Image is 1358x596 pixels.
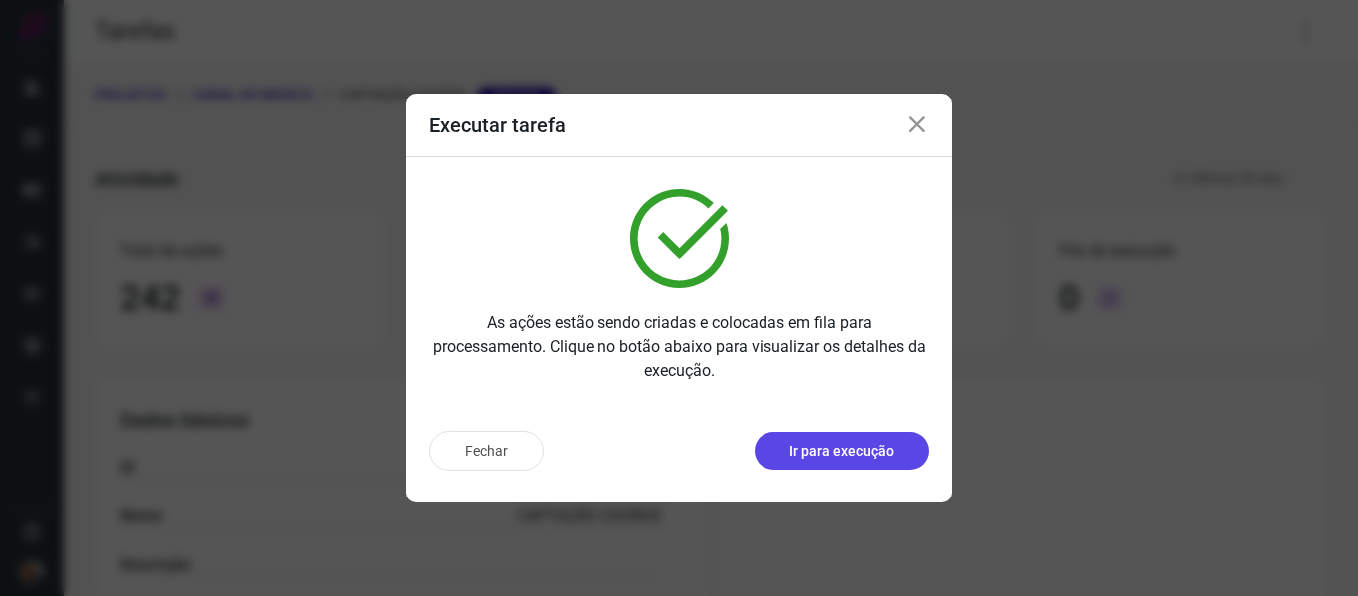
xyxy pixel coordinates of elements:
[429,431,544,471] button: Fechar
[755,432,929,470] button: Ir para execução
[789,441,894,462] p: Ir para execução
[429,311,929,383] p: As ações estão sendo criadas e colocadas em fila para processamento. Clique no botão abaixo para ...
[630,189,729,288] img: verified.svg
[429,113,566,137] h3: Executar tarefa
